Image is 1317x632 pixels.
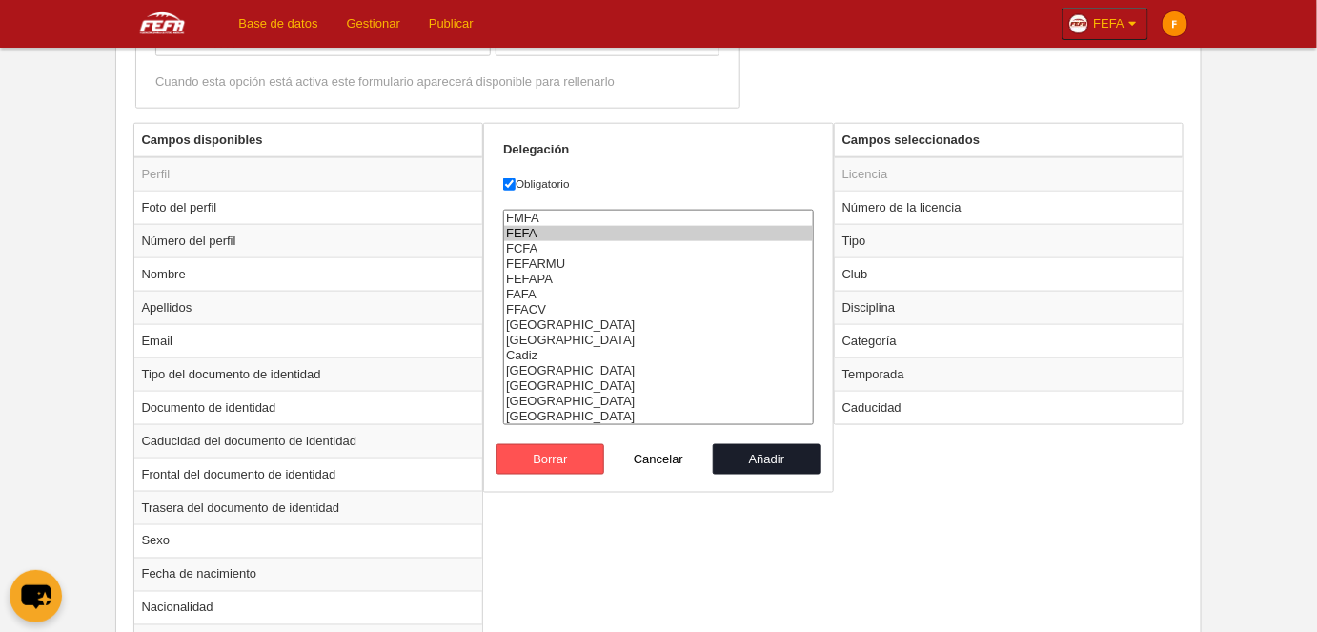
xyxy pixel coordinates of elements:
[134,224,483,257] td: Número del perfil
[835,157,1184,192] td: Licencia
[134,124,483,157] th: Campos disponibles
[503,178,516,191] input: Obligatorio
[835,357,1184,391] td: Temporada
[504,256,813,272] option: FEFARMU
[504,394,813,409] option: Granada
[604,444,713,475] button: Cancelar
[134,391,483,424] td: Documento de identidad
[134,458,483,491] td: Frontal del documento de identidad
[835,191,1184,224] td: Número de la licencia
[713,444,821,475] button: Añadir
[503,175,814,193] label: Obligatorio
[134,191,483,224] td: Foto del perfil
[1093,14,1125,33] span: FEFA
[504,409,813,424] option: Huelva
[835,124,1184,157] th: Campos seleccionados
[134,491,483,524] td: Trasera del documento de identidad
[504,302,813,317] option: FFACV
[835,391,1184,424] td: Caducidad
[504,363,813,378] option: Córdoba
[134,324,483,357] td: Email
[1062,8,1148,40] a: FEFA
[155,73,719,91] div: Cuando esta opción está activa este formulario aparecerá disponible para rellenarlo
[134,257,483,291] td: Nombre
[504,211,813,226] option: FMFA
[134,357,483,391] td: Tipo del documento de identidad
[504,348,813,363] option: Cadiz
[504,226,813,241] option: FEFA
[504,287,813,302] option: FAFA
[496,444,605,475] button: Borrar
[134,424,483,458] td: Caducidad del documento de identidad
[1069,14,1088,33] img: Oazxt6wLFNvE.30x30.jpg
[504,378,813,394] option: Málaga
[134,291,483,324] td: Apellidos
[134,591,483,624] td: Nacionalidad
[504,272,813,287] option: FEFAPA
[835,291,1184,324] td: Disciplina
[503,142,569,156] strong: Delegación
[134,558,483,591] td: Fecha de nacimiento
[835,257,1184,291] td: Club
[10,570,62,622] button: chat-button
[134,524,483,558] td: Sexo
[1163,11,1187,36] img: c2l6ZT0zMHgzMCZmcz05JnRleHQ9RiZiZz1mYjhjMDA%3D.png
[504,317,813,333] option: Almería
[504,333,813,348] option: Sevilla
[116,11,210,34] img: FEFA
[835,324,1184,357] td: Categoría
[835,224,1184,257] td: Tipo
[504,241,813,256] option: FCFA
[134,157,483,192] td: Perfil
